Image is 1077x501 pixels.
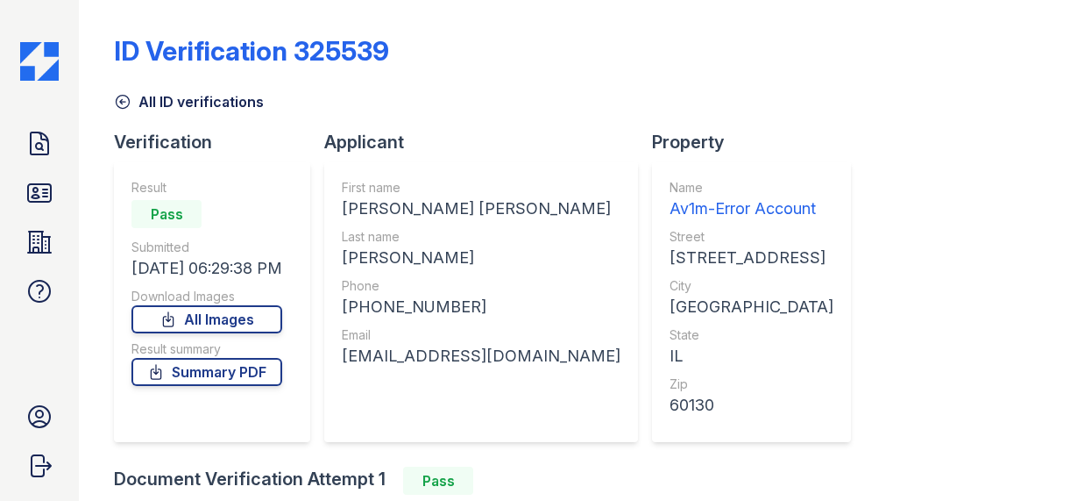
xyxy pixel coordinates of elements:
[670,228,833,246] div: Street
[131,256,282,281] div: [DATE] 06:29:38 PM
[1003,431,1059,483] iframe: chat widget
[342,228,620,246] div: Last name
[342,179,620,197] div: First name
[131,239,282,256] div: Submitted
[114,130,324,154] div: Verification
[114,35,389,67] div: ID Verification 325539
[670,179,833,197] div: Name
[670,376,833,393] div: Zip
[670,295,833,319] div: [GEOGRAPHIC_DATA]
[20,42,59,81] img: CE_Icon_Blue-c292c112584629df590d857e76928e9f676e5b41ef8f769ba2f05ee15b207248.png
[670,246,833,270] div: [STREET_ADDRESS]
[131,288,282,305] div: Download Images
[131,358,282,386] a: Summary PDF
[670,197,833,221] div: Av1m-Error Account
[342,277,620,295] div: Phone
[342,246,620,270] div: [PERSON_NAME]
[131,305,282,333] a: All Images
[342,197,620,221] div: [PERSON_NAME] [PERSON_NAME]
[652,130,865,154] div: Property
[131,200,202,228] div: Pass
[114,91,264,112] a: All ID verifications
[342,295,620,319] div: [PHONE_NUMBER]
[670,344,833,369] div: IL
[131,179,282,197] div: Result
[403,467,473,495] div: Pass
[342,326,620,344] div: Email
[670,326,833,344] div: State
[670,393,833,418] div: 60130
[131,340,282,358] div: Result summary
[670,179,833,221] a: Name Av1m-Error Account
[324,130,652,154] div: Applicant
[342,344,620,369] div: [EMAIL_ADDRESS][DOMAIN_NAME]
[670,277,833,295] div: City
[114,467,865,495] div: Document Verification Attempt 1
